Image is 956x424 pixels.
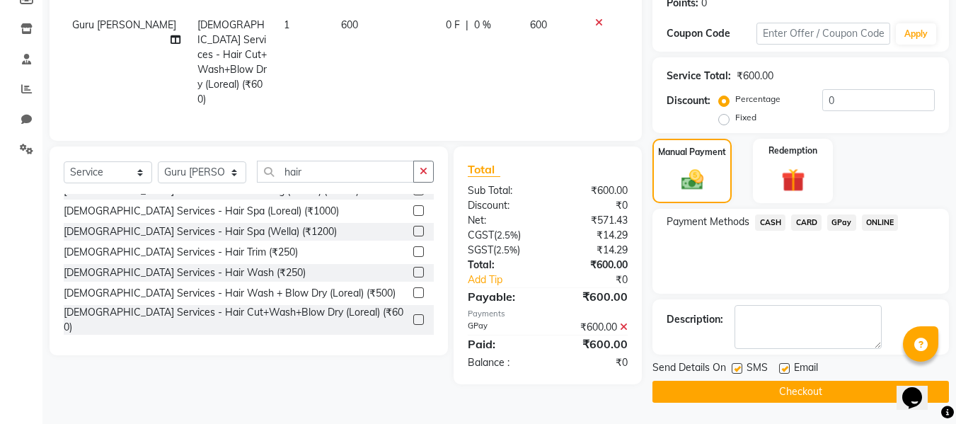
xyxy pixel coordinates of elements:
[548,355,638,370] div: ₹0
[563,273,639,287] div: ₹0
[548,320,638,335] div: ₹600.00
[457,355,548,370] div: Balance :
[667,312,723,327] div: Description:
[667,93,710,108] div: Discount:
[457,320,548,335] div: GPay
[457,258,548,273] div: Total:
[64,305,408,335] div: [DEMOGRAPHIC_DATA] Services - Hair Cut+Wash+Blow Dry (Loreal) (₹600)
[468,229,494,241] span: CGST
[737,69,773,84] div: ₹600.00
[896,23,936,45] button: Apply
[548,183,638,198] div: ₹600.00
[897,367,942,410] iframe: chat widget
[468,308,628,320] div: Payments
[548,213,638,228] div: ₹571.43
[446,18,460,33] span: 0 F
[827,214,856,231] span: GPay
[652,360,726,378] span: Send Details On
[257,161,414,183] input: Search or Scan
[457,183,548,198] div: Sub Total:
[72,18,176,31] span: Guru [PERSON_NAME]
[496,244,517,256] span: 2.5%
[468,243,493,256] span: SGST
[64,224,337,239] div: [DEMOGRAPHIC_DATA] Services - Hair Spa (Wella) (₹1200)
[674,167,710,193] img: _cash.svg
[548,228,638,243] div: ₹14.29
[794,360,818,378] span: Email
[457,213,548,228] div: Net:
[548,198,638,213] div: ₹0
[497,229,518,241] span: 2.5%
[457,336,548,353] div: Paid:
[548,258,638,273] div: ₹600.00
[667,214,749,229] span: Payment Methods
[747,360,768,378] span: SMS
[64,204,339,219] div: [DEMOGRAPHIC_DATA] Services - Hair Spa (Loreal) (₹1000)
[862,214,899,231] span: ONLINE
[548,336,638,353] div: ₹600.00
[774,166,812,195] img: _gift.svg
[468,162,500,177] span: Total
[457,243,548,258] div: ( )
[64,286,396,301] div: [DEMOGRAPHIC_DATA] Services - Hair Wash + Blow Dry (Loreal) (₹500)
[667,69,731,84] div: Service Total:
[667,26,756,41] div: Coupon Code
[474,18,491,33] span: 0 %
[64,245,298,260] div: [DEMOGRAPHIC_DATA] Services - Hair Trim (₹250)
[457,273,563,287] a: Add Tip
[466,18,468,33] span: |
[791,214,822,231] span: CARD
[548,243,638,258] div: ₹14.29
[530,18,547,31] span: 600
[735,111,756,124] label: Fixed
[457,198,548,213] div: Discount:
[457,228,548,243] div: ( )
[768,144,817,157] label: Redemption
[756,23,890,45] input: Enter Offer / Coupon Code
[548,288,638,305] div: ₹600.00
[755,214,785,231] span: CASH
[197,18,267,105] span: [DEMOGRAPHIC_DATA] Services - Hair Cut+Wash+Blow Dry (Loreal) (₹600)
[284,18,289,31] span: 1
[652,381,949,403] button: Checkout
[658,146,726,159] label: Manual Payment
[64,265,306,280] div: [DEMOGRAPHIC_DATA] Services - Hair Wash (₹250)
[457,288,548,305] div: Payable:
[341,18,358,31] span: 600
[735,93,781,105] label: Percentage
